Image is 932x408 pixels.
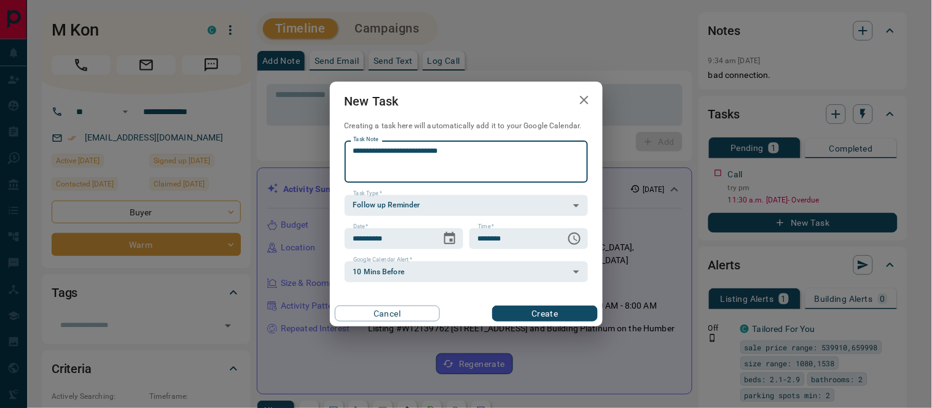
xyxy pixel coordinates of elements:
[353,190,382,198] label: Task Type
[353,136,378,144] label: Task Note
[492,306,597,321] button: Create
[335,306,440,321] button: Cancel
[345,261,588,282] div: 10 Mins Before
[478,223,494,231] label: Time
[345,121,588,131] p: Creating a task here will automatically add it to your Google Calendar.
[353,256,412,264] label: Google Calendar Alert
[330,82,413,121] h2: New Task
[353,223,369,231] label: Date
[562,226,587,251] button: Choose time, selected time is 6:00 AM
[437,226,462,251] button: Choose date, selected date is Aug 19, 2025
[345,195,588,216] div: Follow up Reminder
